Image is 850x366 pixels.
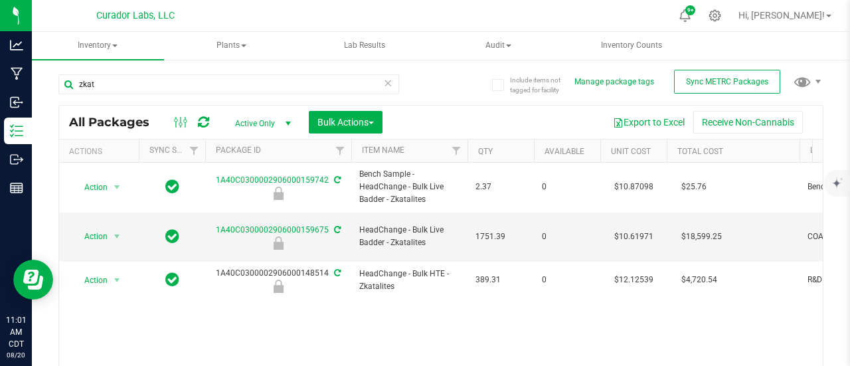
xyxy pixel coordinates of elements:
span: Sync METRC Packages [686,77,768,86]
span: Lab Results [326,40,403,51]
span: 2.37 [475,181,526,193]
inline-svg: Inbound [10,96,23,109]
a: Unit Cost [611,147,651,156]
div: Bench Sample [203,187,353,200]
span: 0 [542,181,592,193]
inline-svg: Manufacturing [10,67,23,80]
a: Filter [329,139,351,162]
span: Hi, [PERSON_NAME]! [738,10,825,21]
inline-svg: Analytics [10,39,23,52]
button: Manage package tags [574,76,654,88]
span: 0 [542,274,592,286]
span: Bench Sample - HeadChange - Bulk Live Badder - Zkatalites [359,168,460,207]
a: Audit [432,32,564,60]
td: $12.12539 [600,262,667,298]
iframe: Resource center [13,260,53,300]
span: Audit [433,33,564,59]
a: 1A40C0300002906000159675 [216,225,329,234]
span: Sync from Compliance System [332,225,341,234]
div: R&D Test Passed [203,280,353,293]
span: In Sync [165,270,179,289]
a: Item Name [362,145,404,155]
span: 0 [542,230,592,243]
div: Manage settings [707,9,723,22]
a: Available [545,147,584,156]
a: Sync Status [149,145,201,155]
a: Total Cost [677,147,723,156]
span: select [109,178,126,197]
span: 1751.39 [475,230,526,243]
a: Qty [478,147,493,156]
button: Sync METRC Packages [674,70,780,94]
span: Sync from Compliance System [332,175,341,185]
p: 08/20 [6,350,26,360]
span: Action [72,178,108,197]
span: HeadChange - Bulk Live Badder - Zkatalites [359,224,460,249]
span: $4,720.54 [675,270,724,290]
a: Inventory [32,32,164,60]
p: 11:01 AM CDT [6,314,26,350]
a: Plants [165,32,297,60]
input: Search Package ID, Item Name, SKU, Lot or Part Number... [58,74,399,94]
a: Inventory Counts [566,32,698,60]
span: In Sync [165,177,179,196]
span: $25.76 [675,177,713,197]
div: COA Test Passed [203,236,353,250]
span: 9+ [687,8,693,13]
inline-svg: Outbound [10,153,23,166]
td: $10.61971 [600,213,667,262]
a: Filter [446,139,467,162]
td: $10.87098 [600,163,667,213]
a: 1A40C0300002906000159742 [216,175,329,185]
button: Export to Excel [604,111,693,134]
span: Plants [166,33,297,59]
span: Bulk Actions [317,117,374,128]
span: Action [72,227,108,246]
span: Curador Labs, LLC [96,10,175,21]
span: Inventory Counts [583,40,680,51]
inline-svg: Reports [10,181,23,195]
button: Bulk Actions [309,111,382,134]
span: Clear [383,74,392,92]
a: Filter [183,139,205,162]
button: Receive Non-Cannabis [693,111,803,134]
span: Action [72,271,108,290]
span: All Packages [69,115,163,130]
span: Sync from Compliance System [332,268,341,278]
span: HeadChange - Bulk HTE - Zkatalites [359,268,460,293]
a: Package ID [216,145,261,155]
span: In Sync [165,227,179,246]
span: select [109,227,126,246]
a: Lab Results [299,32,431,60]
div: 1A40C0300002906000148514 [203,267,353,293]
span: select [109,271,126,290]
span: $18,599.25 [675,227,728,246]
span: Include items not tagged for facility [510,75,576,95]
div: Actions [69,147,133,156]
span: 389.31 [475,274,526,286]
inline-svg: Inventory [10,124,23,137]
